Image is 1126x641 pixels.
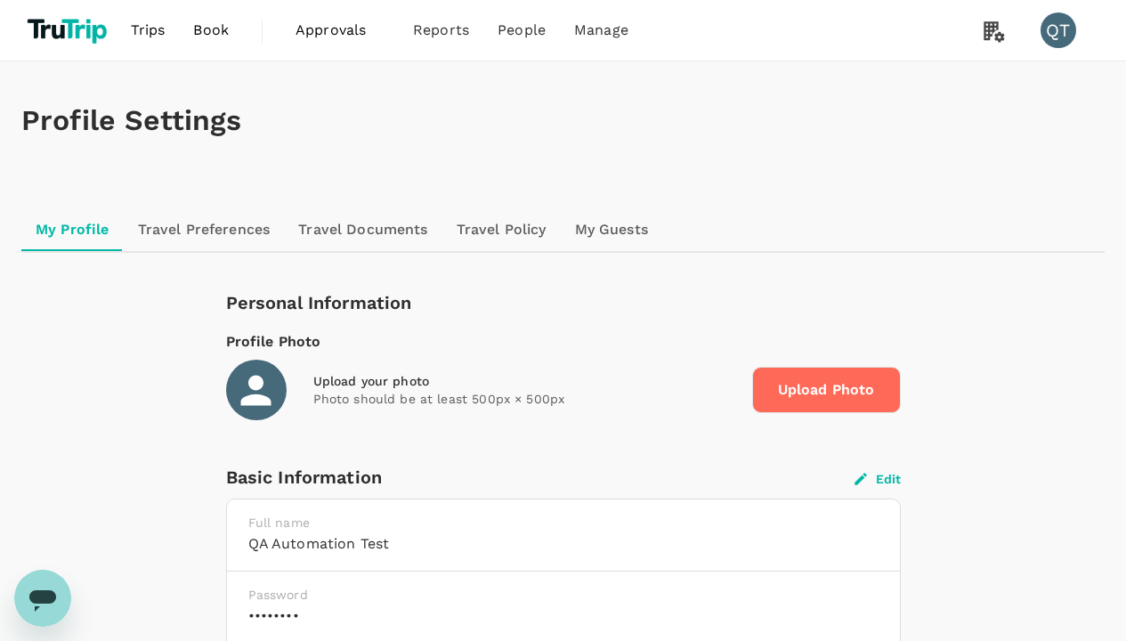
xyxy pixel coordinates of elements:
[248,531,879,556] h6: QA Automation Test
[313,372,738,390] div: Upload your photo
[226,288,901,317] div: Personal Information
[21,208,124,251] a: My Profile
[413,20,469,41] span: Reports
[226,463,855,491] div: Basic Information
[574,20,628,41] span: Manage
[296,20,385,41] span: Approvals
[124,208,285,251] a: Travel Preferences
[284,208,441,251] a: Travel Documents
[855,471,901,487] button: Edit
[248,586,879,604] p: Password
[21,104,1105,137] h1: Profile Settings
[248,514,879,531] p: Full name
[131,20,166,41] span: Trips
[248,604,879,629] h6: ••••••••
[442,208,561,251] a: Travel Policy
[1041,12,1076,48] div: QT
[21,11,117,50] img: TruTrip logo
[193,20,229,41] span: Book
[313,390,738,408] p: Photo should be at least 500px × 500px
[561,208,662,251] a: My Guests
[752,367,901,413] span: Upload Photo
[14,570,71,627] iframe: Button to launch messaging window
[226,331,901,353] div: Profile Photo
[498,20,546,41] span: People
